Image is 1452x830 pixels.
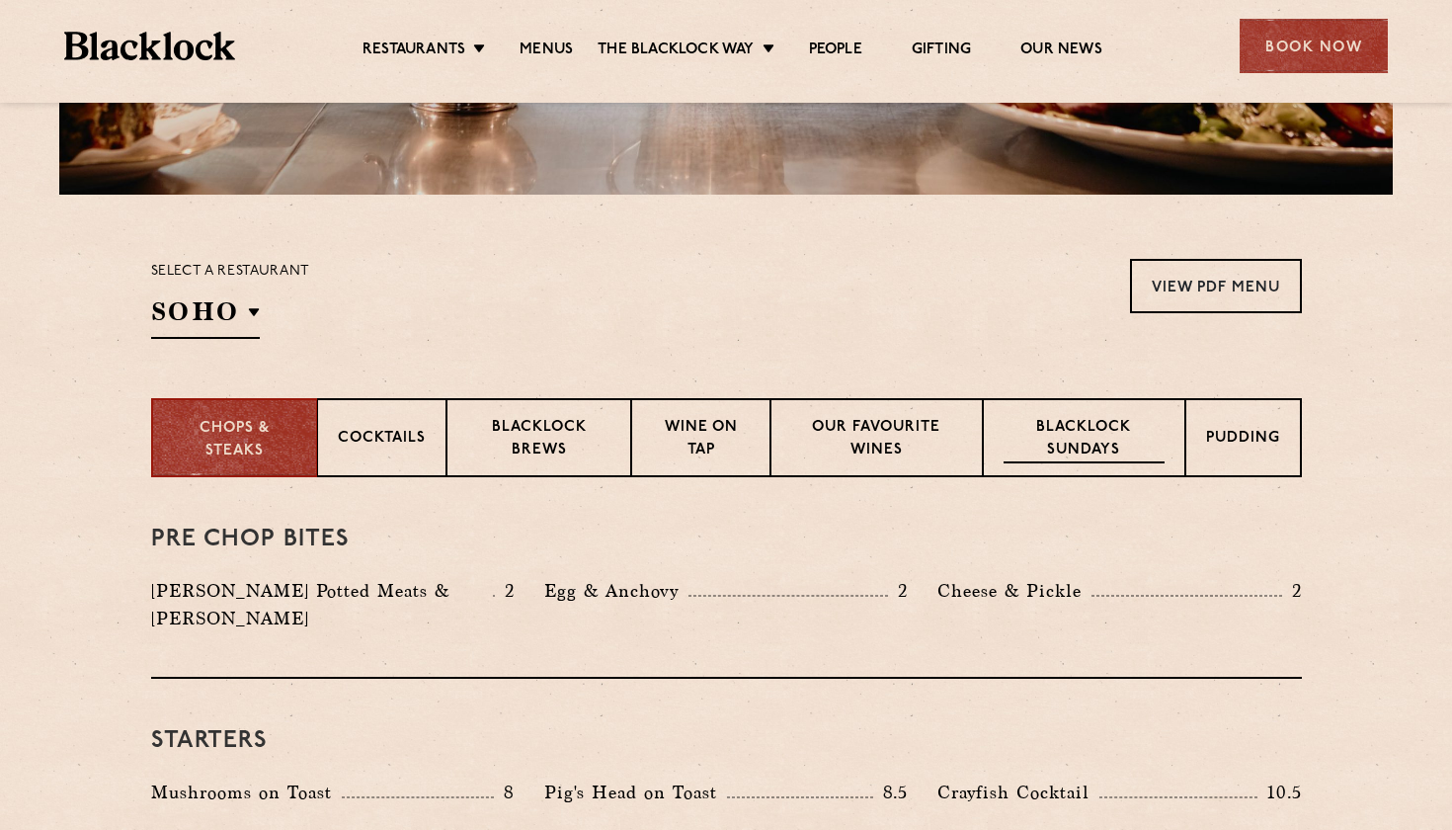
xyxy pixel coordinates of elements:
p: 2 [1282,578,1302,604]
a: The Blacklock Way [598,41,754,62]
a: Our News [1020,41,1102,62]
p: Mushrooms on Toast [151,779,342,806]
p: 2 [495,578,515,604]
div: Book Now [1240,19,1388,73]
p: Egg & Anchovy [544,577,688,605]
p: Blacklock Brews [467,417,611,463]
p: 10.5 [1257,780,1301,805]
p: Cheese & Pickle [937,577,1091,605]
a: Menus [520,41,573,62]
h2: SOHO [151,294,260,339]
p: Select a restaurant [151,259,310,285]
a: Restaurants [363,41,465,62]
a: View PDF Menu [1130,259,1302,313]
p: 2 [888,578,908,604]
p: Our favourite wines [791,417,962,463]
p: 8.5 [873,780,909,805]
p: [PERSON_NAME] Potted Meats & [PERSON_NAME] [151,577,493,632]
a: People [809,41,862,62]
p: Blacklock Sundays [1004,417,1164,463]
p: Wine on Tap [652,417,749,463]
img: BL_Textured_Logo-footer-cropped.svg [64,32,235,60]
h3: Pre Chop Bites [151,527,1302,552]
p: Cocktails [338,428,426,453]
p: Chops & Steaks [173,418,296,462]
p: Crayfish Cocktail [937,779,1099,806]
a: Gifting [912,41,971,62]
p: Pudding [1206,428,1280,453]
p: 8 [494,780,515,805]
h3: Starters [151,728,1302,754]
p: Pig's Head on Toast [544,779,727,806]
